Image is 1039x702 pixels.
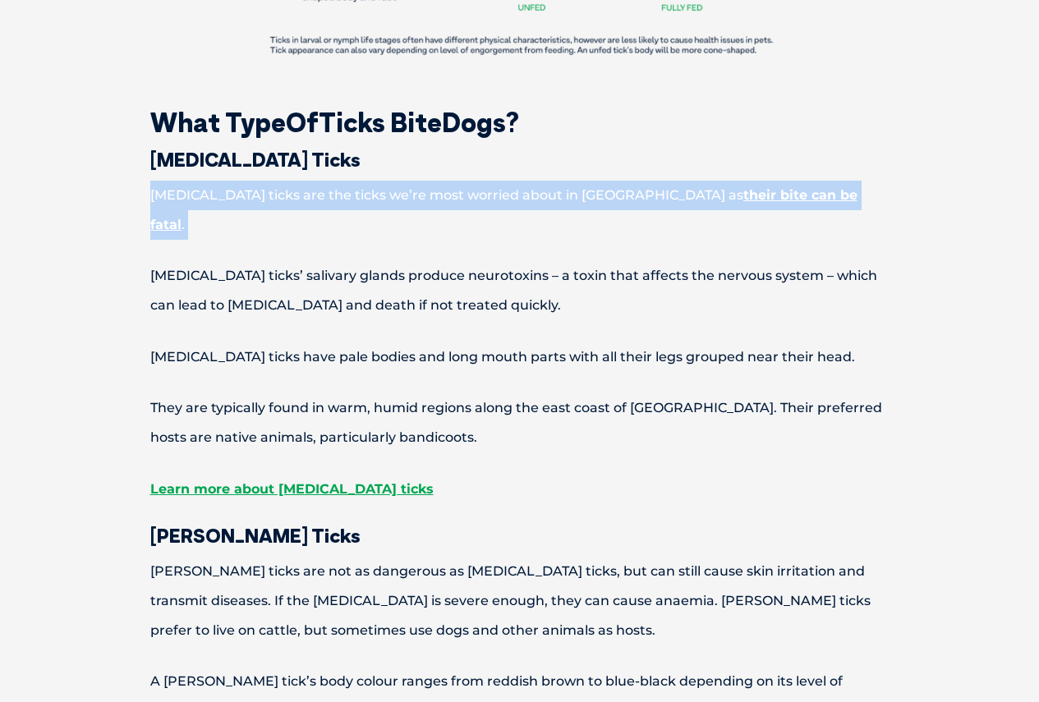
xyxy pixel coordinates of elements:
p: [PERSON_NAME] ticks are not as dangerous as [MEDICAL_DATA] ticks, but can still cause skin irrita... [93,557,947,645]
a: Learn more about [MEDICAL_DATA] ticks [150,481,434,497]
span: Dogs? [442,106,519,139]
span: [PERSON_NAME] Ticks [150,523,361,548]
p: [MEDICAL_DATA] ticks have pale bodies and long mouth parts with all their legs grouped near their... [93,342,947,372]
span: [MEDICAL_DATA] Ticks [150,147,361,172]
span: Ticks Bite [319,106,442,139]
p: [MEDICAL_DATA] ticks’ salivary glands produce neurotoxins – a toxin that affects the nervous syst... [93,261,947,320]
span: Of [286,106,319,139]
span: What Type [150,106,286,139]
p: [MEDICAL_DATA] ticks are the ticks we’re most worried about in [GEOGRAPHIC_DATA] as . [93,181,947,240]
a: their bite can be fatal [150,187,857,232]
p: They are typically found in warm, humid regions along the east coast of [GEOGRAPHIC_DATA]. Their ... [93,393,947,452]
